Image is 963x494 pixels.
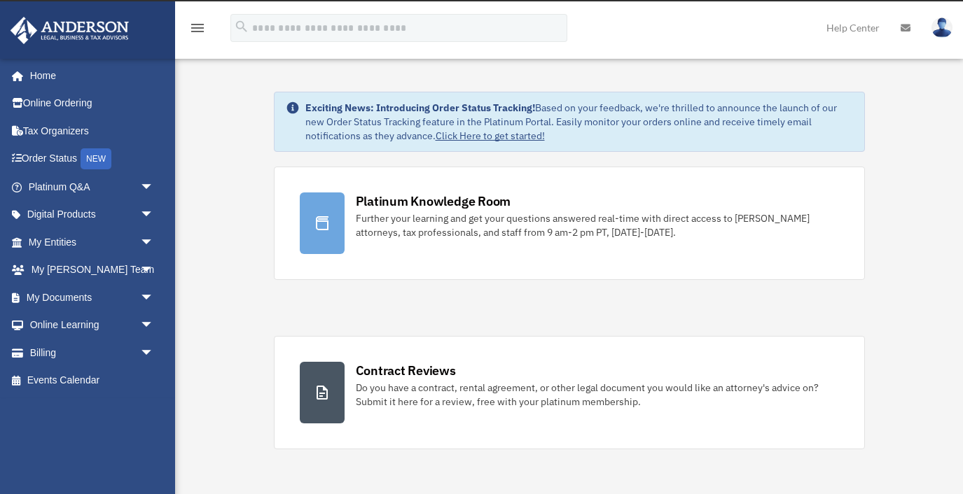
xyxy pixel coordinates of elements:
a: Events Calendar [10,367,175,395]
strong: Exciting News: Introducing Order Status Tracking! [305,101,535,114]
div: Further your learning and get your questions answered real-time with direct access to [PERSON_NAM... [356,211,839,239]
a: My Documentsarrow_drop_down [10,283,175,311]
div: Based on your feedback, we're thrilled to announce the launch of our new Order Status Tracking fe... [305,101,853,143]
img: Anderson Advisors Platinum Portal [6,17,133,44]
a: Tax Organizers [10,117,175,145]
span: arrow_drop_down [140,256,168,285]
a: Home [10,62,168,90]
span: arrow_drop_down [140,283,168,312]
a: Billingarrow_drop_down [10,339,175,367]
a: My [PERSON_NAME] Teamarrow_drop_down [10,256,175,284]
div: Platinum Knowledge Room [356,192,511,210]
a: My Entitiesarrow_drop_down [10,228,175,256]
span: arrow_drop_down [140,201,168,230]
a: Platinum Q&Aarrow_drop_down [10,173,175,201]
a: Online Learningarrow_drop_down [10,311,175,339]
a: Platinum Knowledge Room Further your learning and get your questions answered real-time with dire... [274,167,865,280]
a: Order StatusNEW [10,145,175,174]
a: menu [189,24,206,36]
img: User Pic [931,17,952,38]
a: Online Ordering [10,90,175,118]
span: arrow_drop_down [140,173,168,202]
span: arrow_drop_down [140,228,168,257]
a: Click Here to get started! [436,129,545,142]
div: NEW [81,148,111,169]
i: search [234,19,249,34]
span: arrow_drop_down [140,311,168,340]
a: Digital Productsarrow_drop_down [10,201,175,229]
div: Contract Reviews [356,362,456,379]
div: Do you have a contract, rental agreement, or other legal document you would like an attorney's ad... [356,381,839,409]
a: Contract Reviews Do you have a contract, rental agreement, or other legal document you would like... [274,336,865,449]
span: arrow_drop_down [140,339,168,367]
i: menu [189,20,206,36]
